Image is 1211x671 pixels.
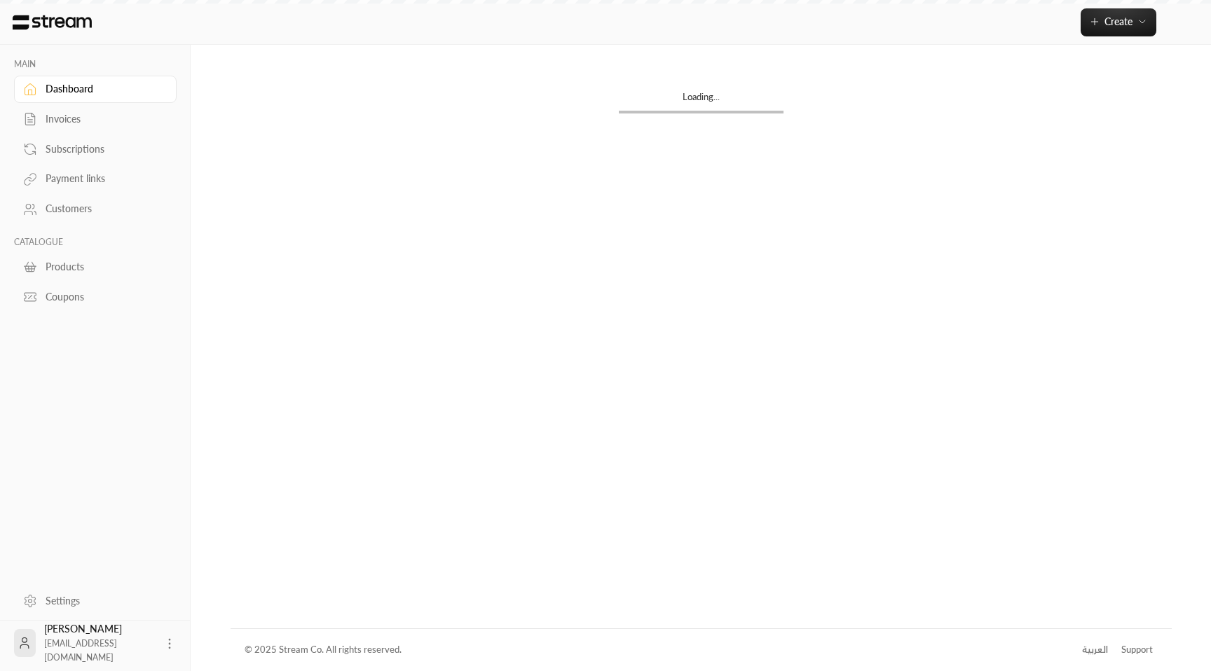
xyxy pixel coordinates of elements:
a: Settings [14,587,177,614]
div: Loading... [619,90,784,111]
a: Subscriptions [14,135,177,162]
div: العربية [1082,643,1108,657]
p: MAIN [14,59,177,70]
div: Customers [46,202,159,216]
div: Settings [46,594,159,608]
div: Subscriptions [46,142,159,156]
a: Payment links [14,165,177,193]
a: Invoices [14,106,177,133]
div: © 2025 Stream Co. All rights reserved. [245,643,402,657]
div: Dashboard [46,82,159,96]
span: Create [1104,15,1133,27]
a: Dashboard [14,76,177,103]
a: Support [1117,637,1158,663]
div: [PERSON_NAME] [44,622,154,664]
div: Coupons [46,290,159,304]
a: Products [14,254,177,281]
a: Coupons [14,283,177,310]
div: Products [46,260,159,274]
div: Payment links [46,172,159,186]
p: CATALOGUE [14,237,177,248]
a: Customers [14,195,177,223]
button: Create [1081,8,1156,36]
div: Invoices [46,112,159,126]
img: Logo [11,15,93,30]
span: [EMAIL_ADDRESS][DOMAIN_NAME] [44,638,117,663]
